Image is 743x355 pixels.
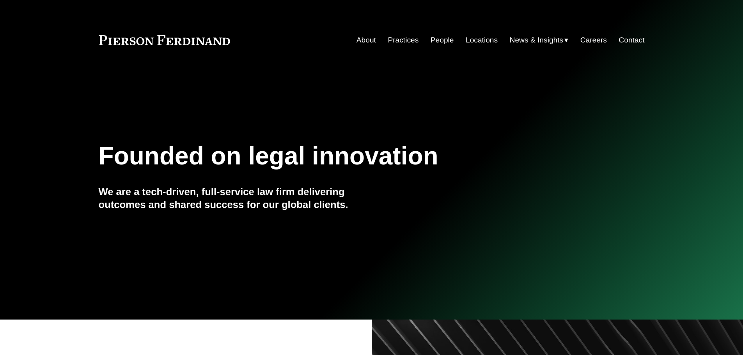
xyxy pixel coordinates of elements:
a: About [356,33,376,48]
a: folder dropdown [510,33,569,48]
span: News & Insights [510,34,564,47]
a: People [431,33,454,48]
a: Contact [619,33,644,48]
a: Practices [388,33,418,48]
h1: Founded on legal innovation [99,142,554,170]
h4: We are a tech-driven, full-service law firm delivering outcomes and shared success for our global... [99,185,372,211]
a: Careers [580,33,607,48]
a: Locations [466,33,498,48]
